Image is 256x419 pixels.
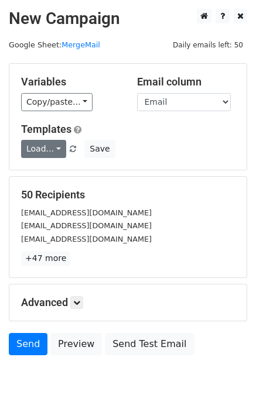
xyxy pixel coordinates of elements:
[21,93,93,111] a: Copy/paste...
[21,140,66,158] a: Load...
[21,208,152,217] small: [EMAIL_ADDRESS][DOMAIN_NAME]
[197,363,256,419] iframe: Chat Widget
[21,188,235,201] h5: 50 Recipients
[105,333,194,355] a: Send Test Email
[50,333,102,355] a: Preview
[21,251,70,266] a: +47 more
[21,75,120,88] h5: Variables
[137,75,235,88] h5: Email column
[21,221,152,230] small: [EMAIL_ADDRESS][DOMAIN_NAME]
[21,296,235,309] h5: Advanced
[169,40,247,49] a: Daily emails left: 50
[9,40,100,49] small: Google Sheet:
[9,333,47,355] a: Send
[21,123,71,135] a: Templates
[169,39,247,51] span: Daily emails left: 50
[9,9,247,29] h2: New Campaign
[84,140,115,158] button: Save
[62,40,100,49] a: MergeMail
[21,235,152,243] small: [EMAIL_ADDRESS][DOMAIN_NAME]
